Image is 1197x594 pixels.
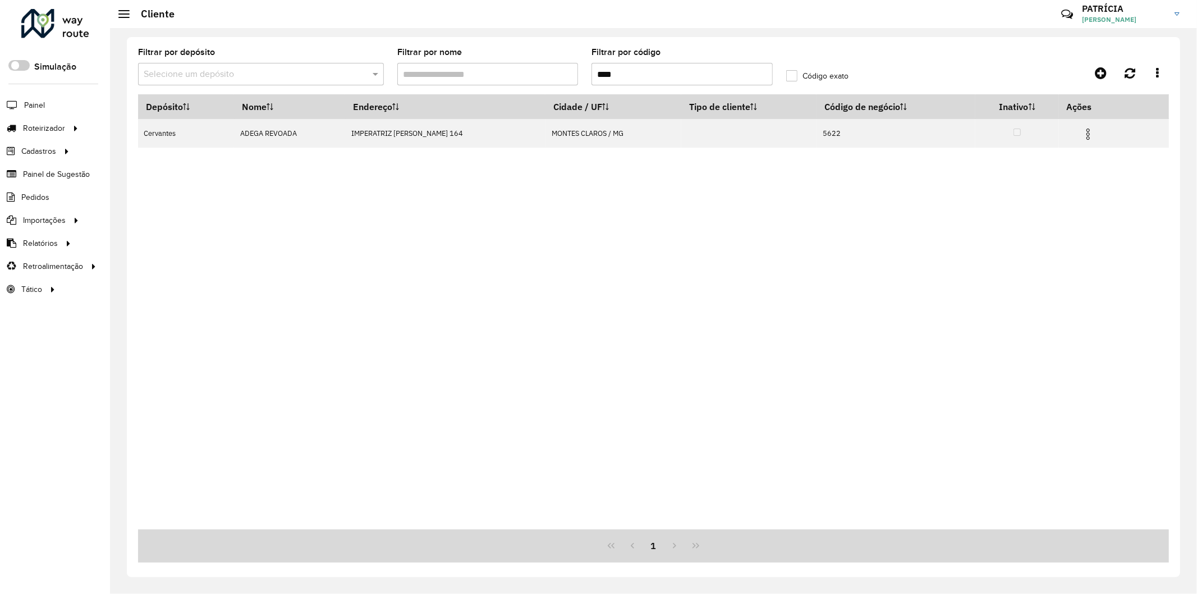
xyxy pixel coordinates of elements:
[1055,2,1079,26] a: Contato Rápido
[817,95,975,119] th: Código de negócio
[130,8,175,20] h2: Cliente
[234,95,345,119] th: Nome
[975,95,1058,119] th: Inativo
[786,70,849,82] label: Código exato
[138,95,234,119] th: Depósito
[23,237,58,249] span: Relatórios
[23,214,66,226] span: Importações
[234,119,345,148] td: ADEGA REVOADA
[817,119,975,148] td: 5622
[34,60,76,74] label: Simulação
[345,119,545,148] td: IMPERATRIZ [PERSON_NAME] 164
[23,261,83,272] span: Retroalimentação
[24,99,45,111] span: Painel
[397,45,462,59] label: Filtrar por nome
[21,284,42,295] span: Tático
[1082,15,1166,25] span: [PERSON_NAME]
[591,45,661,59] label: Filtrar por código
[1082,3,1166,14] h3: PATRÍCIA
[345,95,545,119] th: Endereço
[23,168,90,180] span: Painel de Sugestão
[138,119,234,148] td: Cervantes
[21,145,56,157] span: Cadastros
[643,535,664,556] button: 1
[21,191,49,203] span: Pedidos
[545,95,681,119] th: Cidade / UF
[681,95,817,119] th: Tipo de cliente
[545,119,681,148] td: MONTES CLAROS / MG
[1059,95,1126,118] th: Ações
[138,45,215,59] label: Filtrar por depósito
[23,122,65,134] span: Roteirizador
